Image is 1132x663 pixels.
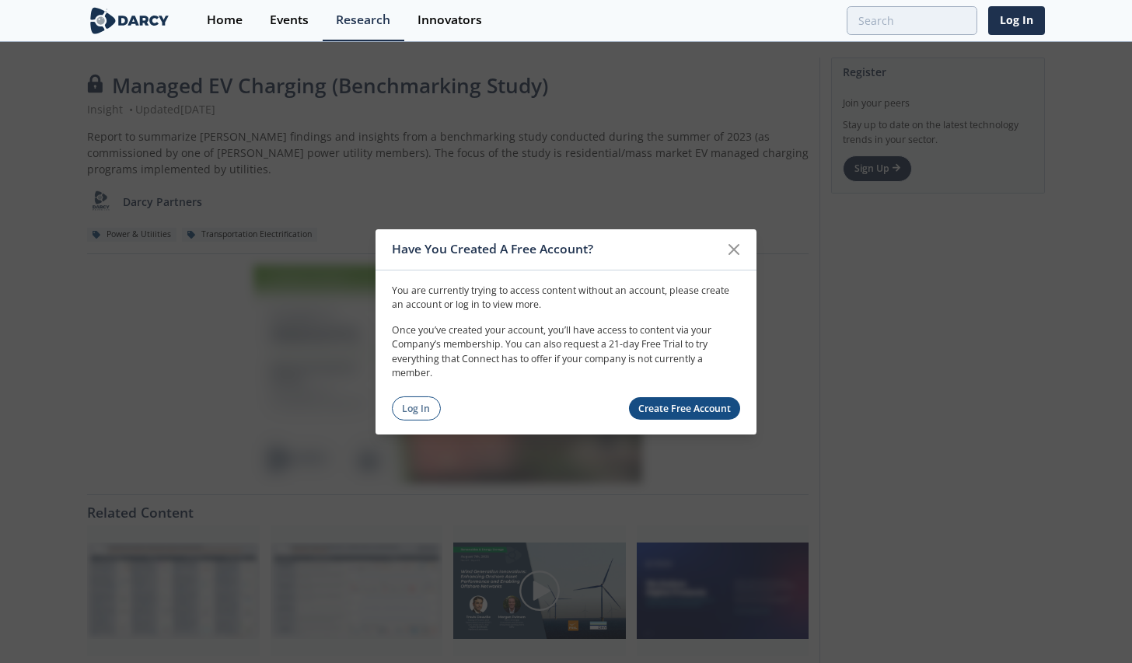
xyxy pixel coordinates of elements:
p: You are currently trying to access content without an account, please create an account or log in... [392,284,740,312]
div: Research [336,14,390,26]
input: Advanced Search [847,6,977,35]
div: Have You Created A Free Account? [392,235,719,264]
a: Log In [392,396,441,420]
p: Once you’ve created your account, you’ll have access to content via your Company’s membership. Yo... [392,323,740,381]
a: Log In [988,6,1045,35]
iframe: chat widget [1067,601,1116,647]
a: Create Free Account [629,397,741,420]
div: Home [207,14,243,26]
div: Events [270,14,309,26]
img: logo-wide.svg [87,7,172,34]
div: Innovators [418,14,482,26]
